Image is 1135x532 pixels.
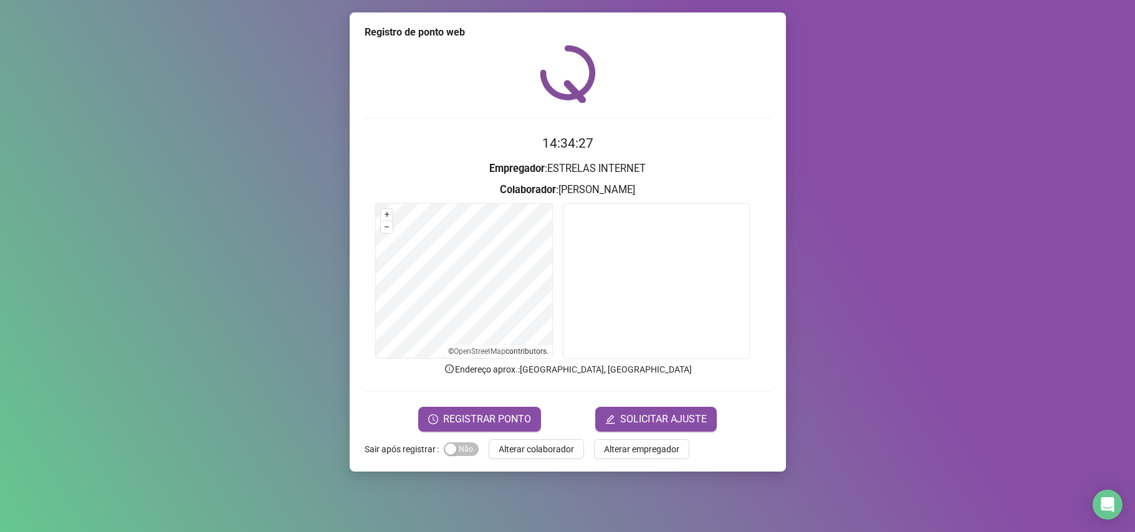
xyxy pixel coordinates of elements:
[489,439,584,459] button: Alterar colaborador
[444,363,455,374] span: info-circle
[500,184,556,196] strong: Colaborador
[605,414,615,424] span: edit
[594,439,689,459] button: Alterar empregador
[381,209,393,221] button: +
[540,45,596,103] img: QRPoint
[499,442,574,456] span: Alterar colaborador
[365,182,771,198] h3: : [PERSON_NAME]
[365,439,444,459] label: Sair após registrar
[365,363,771,376] p: Endereço aprox. : [GEOGRAPHIC_DATA], [GEOGRAPHIC_DATA]
[604,442,679,456] span: Alterar empregador
[365,161,771,177] h3: : ESTRELAS INTERNET
[620,412,707,427] span: SOLICITAR AJUSTE
[542,136,593,151] time: 14:34:27
[454,347,505,356] a: OpenStreetMap
[418,407,541,432] button: REGISTRAR PONTO
[489,163,545,174] strong: Empregador
[448,347,548,356] li: © contributors.
[595,407,717,432] button: editSOLICITAR AJUSTE
[443,412,531,427] span: REGISTRAR PONTO
[381,221,393,233] button: –
[428,414,438,424] span: clock-circle
[365,25,771,40] div: Registro de ponto web
[1093,490,1123,520] div: Open Intercom Messenger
